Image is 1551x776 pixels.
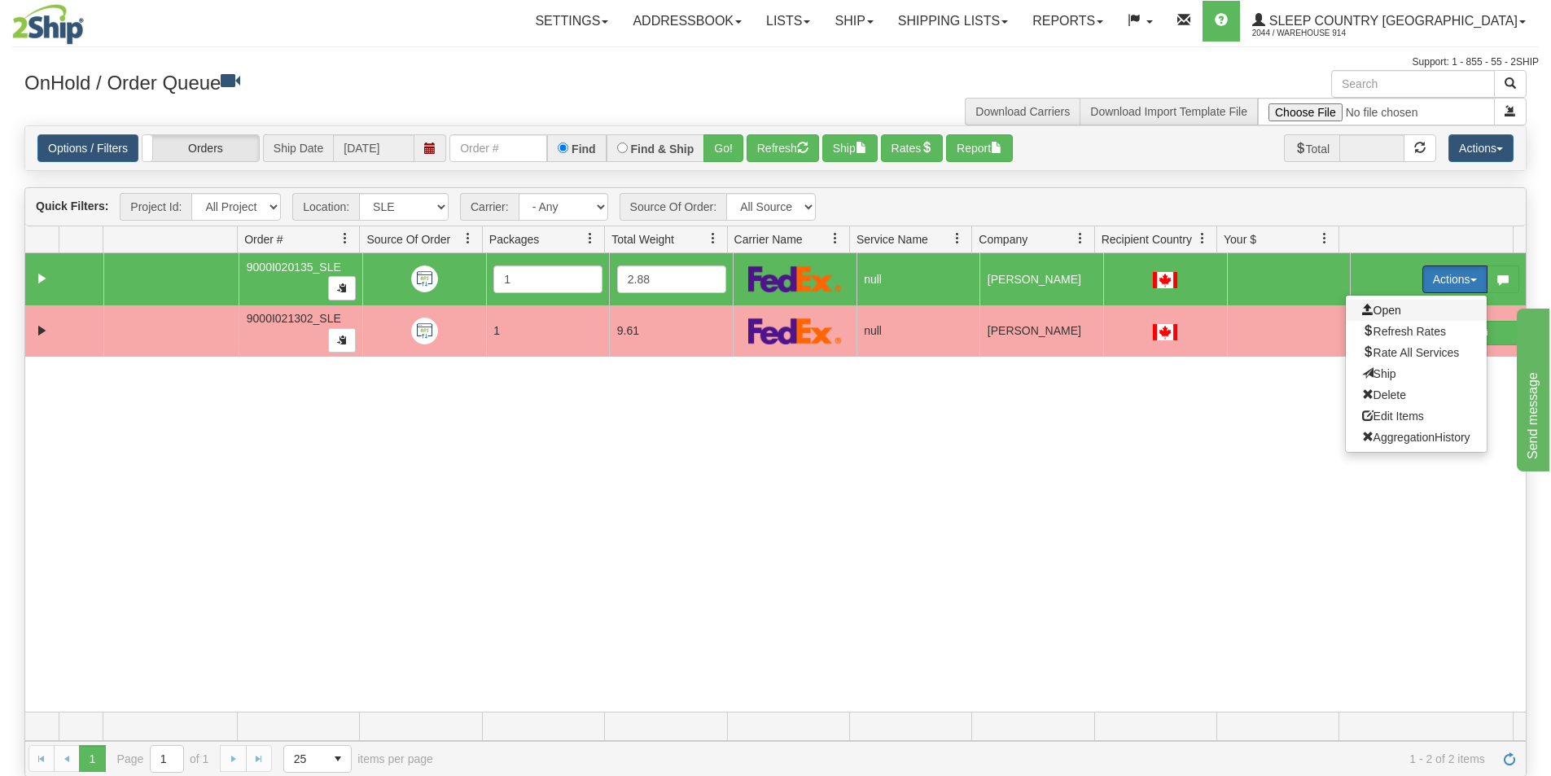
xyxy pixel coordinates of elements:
td: [PERSON_NAME] [979,305,1103,357]
a: Ship [822,1,885,42]
button: Report [946,134,1013,162]
span: Source Of Order [366,231,450,248]
span: Page sizes drop down [283,745,352,773]
button: Rates [881,134,944,162]
input: Page 1 [151,746,183,772]
span: AggregationHistory [1362,431,1470,444]
span: 9.61 [617,324,639,337]
img: API [411,265,438,292]
span: select [325,746,351,772]
span: Order # [244,231,283,248]
button: Go! [703,134,743,162]
span: Total Weight [611,231,674,248]
img: CA [1153,272,1177,288]
span: Company [979,231,1027,248]
a: Lists [754,1,822,42]
input: Order # [449,134,547,162]
span: Source Of Order: [620,193,727,221]
span: Your $ [1224,231,1256,248]
span: Packages [489,231,539,248]
img: FedEx Express® [748,265,842,292]
span: Edit Items [1362,410,1424,423]
button: Search [1494,70,1527,98]
label: Find [572,143,596,155]
span: Location: [292,193,359,221]
a: Open [1346,300,1487,321]
td: null [857,253,980,305]
a: Collapse [32,321,52,341]
a: Company filter column settings [1067,225,1094,252]
span: Recipient Country [1102,231,1192,248]
a: Download Import Template File [1090,105,1247,118]
span: Carrier Name [734,231,803,248]
h3: OnHold / Order Queue [24,70,764,94]
span: items per page [283,745,433,773]
img: API [411,318,438,344]
span: Total [1284,134,1340,162]
span: Project Id: [120,193,191,221]
span: Open [1362,304,1401,317]
a: Order # filter column settings [331,225,359,252]
a: Options / Filters [37,134,138,162]
label: Orders [142,135,259,161]
a: Packages filter column settings [576,225,604,252]
span: 1 - 2 of 2 items [456,752,1485,765]
a: Recipient Country filter column settings [1189,225,1216,252]
img: FedEx Express® [748,318,842,344]
button: Copy to clipboard [328,328,356,353]
label: Find & Ship [631,143,694,155]
span: Ship Date [263,134,333,162]
span: Sleep Country [GEOGRAPHIC_DATA] [1265,14,1518,28]
button: Copy to clipboard [328,276,356,300]
td: [PERSON_NAME] [979,253,1103,305]
span: Ship [1362,367,1396,380]
span: Page 1 [79,745,105,771]
a: Settings [523,1,620,42]
span: 1 [493,324,500,337]
a: Expand [32,269,52,289]
div: Support: 1 - 855 - 55 - 2SHIP [12,55,1539,69]
button: Refresh [747,134,819,162]
a: Total Weight filter column settings [699,225,727,252]
button: Actions [1448,134,1514,162]
button: Actions [1422,265,1487,293]
a: Download Carriers [975,105,1070,118]
img: logo2044.jpg [12,4,84,45]
label: Quick Filters: [36,198,108,214]
span: Page of 1 [117,745,209,773]
a: Carrier Name filter column settings [822,225,849,252]
span: Delete [1362,388,1406,401]
span: Carrier: [460,193,519,221]
button: Ship [822,134,878,162]
input: Import [1258,98,1495,125]
span: 25 [294,751,315,767]
a: Refresh [1496,745,1523,771]
span: 9000I021302_SLE [247,312,341,325]
img: CA [1153,324,1177,340]
a: Shipping lists [886,1,1020,42]
span: Refresh Rates [1362,325,1446,338]
input: Search [1331,70,1495,98]
span: Rate All Services [1362,346,1460,359]
div: grid toolbar [25,188,1526,226]
div: Send message [12,10,151,29]
a: Your $ filter column settings [1311,225,1339,252]
a: Source Of Order filter column settings [454,225,482,252]
td: null [857,305,980,357]
a: Reports [1020,1,1115,42]
a: Addressbook [620,1,754,42]
iframe: chat widget [1514,305,1549,471]
span: Service Name [857,231,928,248]
span: 9000I020135_SLE [247,261,341,274]
a: Service Name filter column settings [944,225,971,252]
span: 2044 / Warehouse 914 [1252,25,1374,42]
a: Sleep Country [GEOGRAPHIC_DATA] 2044 / Warehouse 914 [1240,1,1538,42]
